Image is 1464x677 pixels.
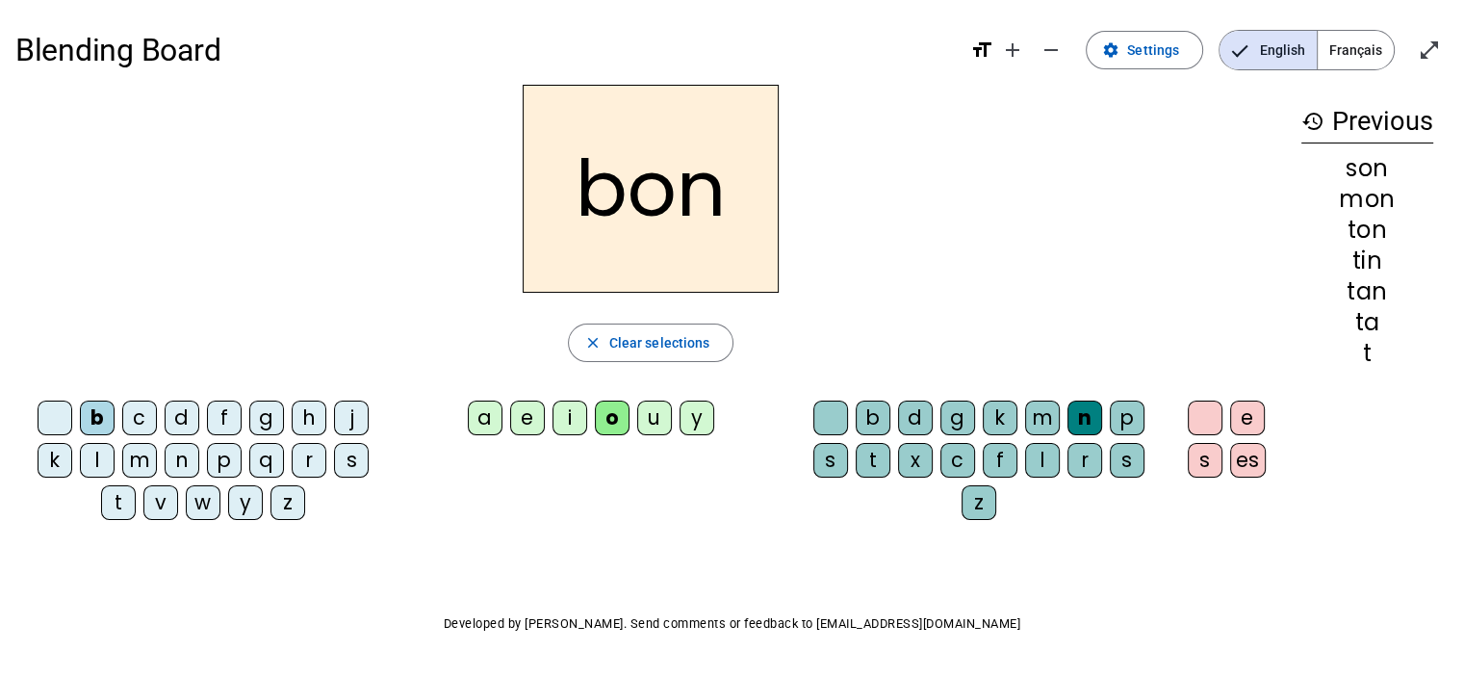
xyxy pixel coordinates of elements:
[207,401,242,435] div: f
[1301,249,1433,273] div: tin
[1025,443,1060,478] div: l
[38,443,72,478] div: k
[1301,342,1433,365] div: t
[1318,31,1394,69] span: Français
[1301,280,1433,303] div: tan
[270,485,305,520] div: z
[568,324,734,362] button: Clear selections
[1418,39,1441,62] mat-icon: open_in_full
[940,401,975,435] div: g
[856,401,890,435] div: b
[1301,110,1324,133] mat-icon: history
[1410,31,1449,69] button: Enter full screen
[1110,443,1144,478] div: s
[1188,443,1222,478] div: s
[993,31,1032,69] button: Increase font size
[1127,39,1179,62] span: Settings
[1220,31,1317,69] span: English
[983,401,1017,435] div: k
[898,443,933,478] div: x
[962,485,996,520] div: z
[940,443,975,478] div: c
[1102,41,1119,59] mat-icon: settings
[1301,188,1433,211] div: mon
[983,443,1017,478] div: f
[334,443,369,478] div: s
[1086,31,1203,69] button: Settings
[1230,443,1266,478] div: es
[334,401,369,435] div: j
[1301,311,1433,334] div: ta
[1067,443,1102,478] div: r
[1301,157,1433,180] div: son
[249,401,284,435] div: g
[1301,219,1433,242] div: ton
[584,334,602,352] mat-icon: close
[80,401,115,435] div: b
[813,443,848,478] div: s
[1032,31,1070,69] button: Decrease font size
[898,401,933,435] div: d
[122,443,157,478] div: m
[1230,401,1265,435] div: e
[1001,39,1024,62] mat-icon: add
[523,85,779,293] h2: bon
[1025,401,1060,435] div: m
[595,401,629,435] div: o
[80,443,115,478] div: l
[1067,401,1102,435] div: n
[207,443,242,478] div: p
[292,401,326,435] div: h
[468,401,502,435] div: a
[970,39,993,62] mat-icon: format_size
[856,443,890,478] div: t
[165,443,199,478] div: n
[680,401,714,435] div: y
[292,443,326,478] div: r
[552,401,587,435] div: i
[1219,30,1395,70] mat-button-toggle-group: Language selection
[510,401,545,435] div: e
[249,443,284,478] div: q
[637,401,672,435] div: u
[101,485,136,520] div: t
[15,612,1449,636] p: Developed by [PERSON_NAME]. Send comments or feedback to [EMAIL_ADDRESS][DOMAIN_NAME]
[1040,39,1063,62] mat-icon: remove
[143,485,178,520] div: v
[122,401,157,435] div: c
[15,19,955,81] h1: Blending Board
[165,401,199,435] div: d
[1301,100,1433,143] h3: Previous
[609,331,710,354] span: Clear selections
[186,485,220,520] div: w
[228,485,263,520] div: y
[1110,401,1144,435] div: p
